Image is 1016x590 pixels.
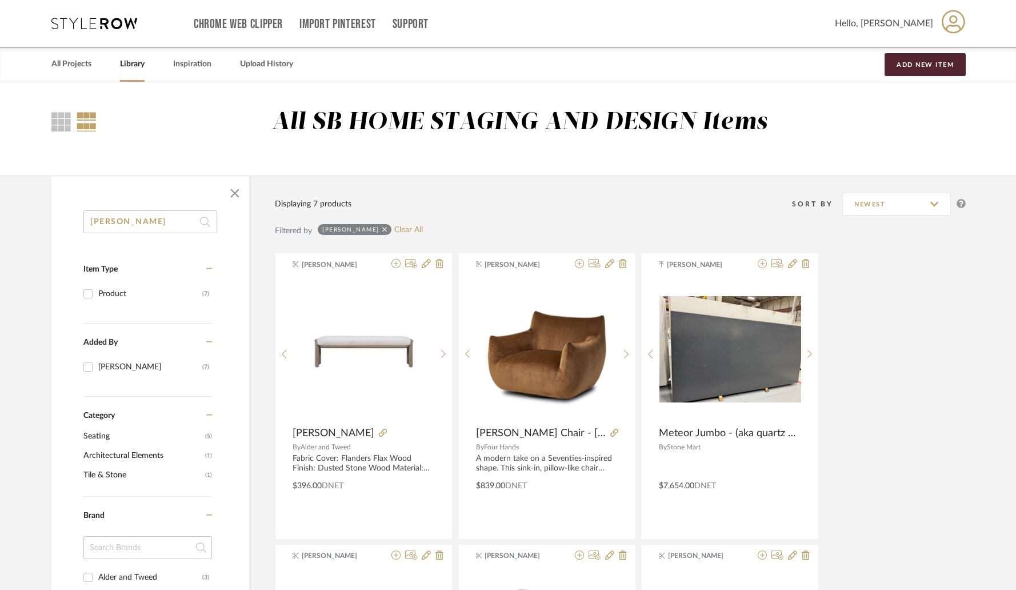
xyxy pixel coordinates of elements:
div: Fabric Cover: Flanders Flax Wood Finish: Dusted Stone Wood Material: SOLID OAK FRAME Product Dime... [293,454,435,473]
a: Upload History [240,57,293,72]
div: Product [98,285,202,303]
span: Item Type [83,265,118,273]
span: [PERSON_NAME] [302,260,374,270]
img: Meteor Jumbo - (aka quartz soapstone) [659,296,801,402]
div: 0 [659,278,801,421]
span: DNET [505,482,527,490]
span: By [659,444,667,451]
a: Library [120,57,145,72]
div: Sort By [792,198,842,210]
button: Add New Item [885,53,966,76]
span: DNET [322,482,343,490]
div: Filtered by [275,225,312,237]
a: Clear All [394,225,423,235]
div: 0 [293,278,435,421]
span: [PERSON_NAME] [293,427,374,440]
div: [PERSON_NAME] [98,358,202,376]
span: Added By [83,338,118,346]
span: Meteor Jumbo - (aka quartz soapstone) [659,427,797,440]
span: [PERSON_NAME] [668,551,740,561]
span: [PERSON_NAME] [302,551,374,561]
div: All SB HOME STAGING AND DESIGN Items [272,108,767,137]
span: $7,654.00 [659,482,694,490]
span: (5) [205,427,212,445]
span: Brand [83,512,105,520]
a: Chrome Web Clipper [194,19,283,29]
span: [PERSON_NAME] Chair - [PERSON_NAME] [476,427,606,440]
span: Seating [83,426,202,446]
input: Search Brands [83,536,212,559]
div: 0 [476,278,618,421]
img: Margot Bench [293,278,435,420]
div: (7) [202,285,209,303]
div: (3) [202,568,209,587]
a: Support [393,19,429,29]
a: Inspiration [173,57,211,72]
span: (1) [205,447,212,465]
span: By [476,444,484,451]
span: By [293,444,301,451]
span: Four Hands [484,444,519,451]
span: Stone Mart [667,444,701,451]
div: Displaying 7 products [275,198,351,210]
span: [PERSON_NAME] [485,260,557,270]
span: Architectural Elements [83,446,202,465]
input: Search within 7 results [83,210,217,233]
span: (1) [205,466,212,484]
span: [PERSON_NAME] [667,260,739,270]
span: $396.00 [293,482,322,490]
a: Import Pinterest [299,19,376,29]
a: All Projects [51,57,91,72]
button: Close [223,182,246,205]
img: Margot Swivel Chair - Sienna [476,278,618,420]
div: Alder and Tweed [98,568,202,587]
div: A modern take on a Seventies-inspired shape. This sink-in, pillow-like chair features S-spring su... [476,454,618,473]
span: Tile & Stone [83,465,202,485]
span: DNET [694,482,716,490]
div: [PERSON_NAME] [322,226,379,233]
span: Category [83,411,115,421]
span: $839.00 [476,482,505,490]
div: (7) [202,358,209,376]
span: [PERSON_NAME] [485,551,557,561]
span: Hello, [PERSON_NAME] [835,17,933,30]
span: Alder and Tweed [301,444,351,451]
